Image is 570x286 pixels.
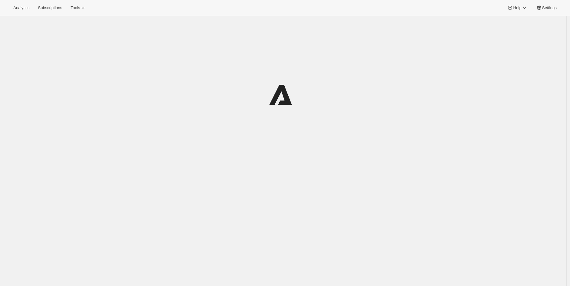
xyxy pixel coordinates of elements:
span: Subscriptions [38,5,62,10]
button: Tools [67,4,90,12]
span: Settings [542,5,557,10]
button: Help [503,4,531,12]
button: Analytics [10,4,33,12]
span: Tools [71,5,80,10]
span: Analytics [13,5,29,10]
button: Subscriptions [34,4,66,12]
button: Settings [532,4,560,12]
span: Help [513,5,521,10]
